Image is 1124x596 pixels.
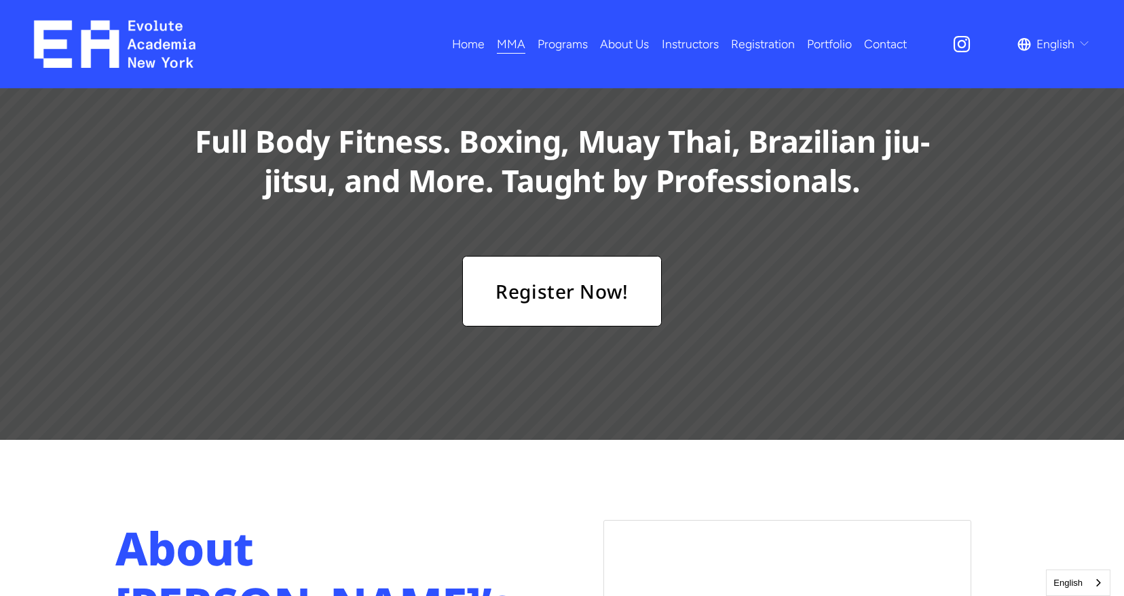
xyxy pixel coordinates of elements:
a: About Us [600,32,649,56]
a: Register Now! [462,256,661,327]
aside: Language selected: English [1046,570,1110,596]
a: Home [452,32,485,56]
a: Instructors [662,32,719,56]
a: folder dropdown [538,32,588,56]
strong: Full Body Fitness. Boxing, Muay Thai, Brazilian jiu-jitsu, and More. Taught by Professionals. [195,120,930,201]
a: English [1047,570,1110,595]
span: MMA [497,33,525,55]
span: Programs [538,33,588,55]
a: Contact [864,32,907,56]
div: language picker [1017,32,1091,56]
span: English [1036,33,1074,55]
a: folder dropdown [497,32,525,56]
a: Registration [731,32,795,56]
a: Portfolio [807,32,852,56]
img: EA [34,20,196,68]
a: Instagram [952,34,972,54]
